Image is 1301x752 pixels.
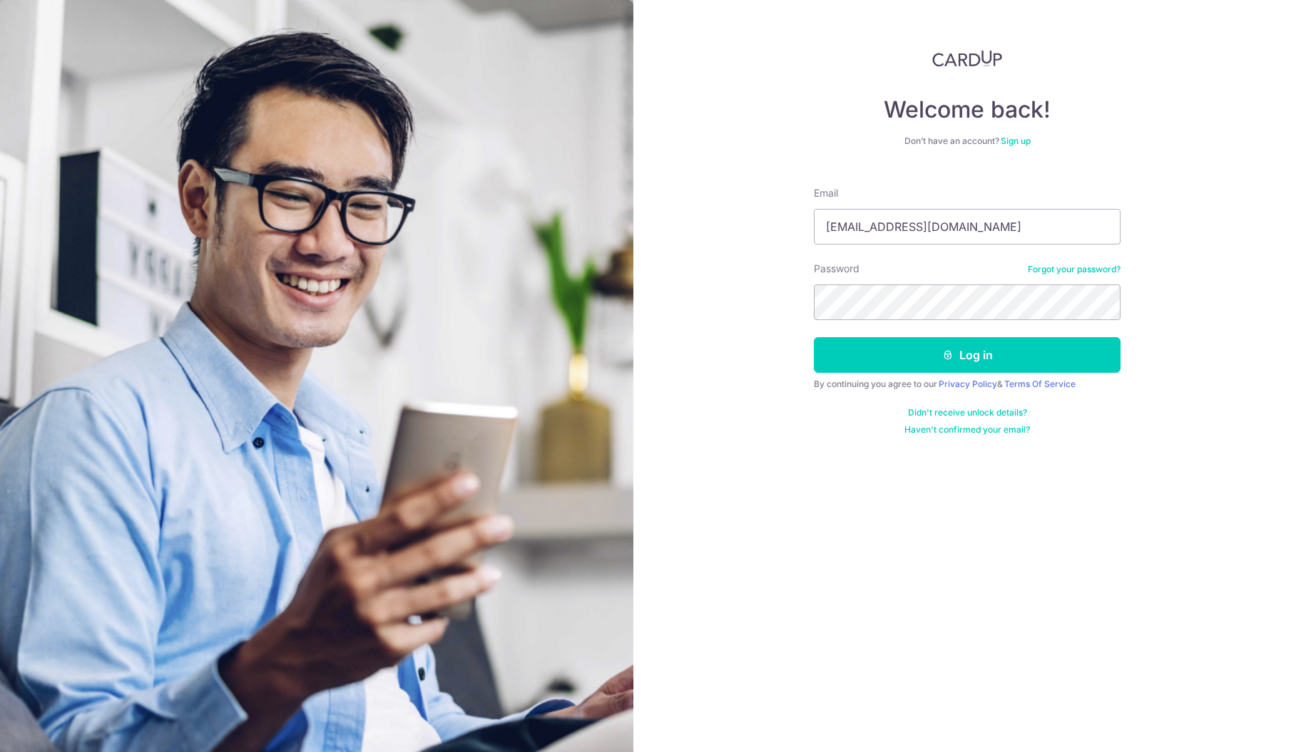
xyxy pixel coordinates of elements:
a: Haven't confirmed your email? [904,424,1030,436]
a: Didn't receive unlock details? [908,407,1027,418]
button: Log in [814,337,1121,373]
a: Privacy Policy [939,378,997,389]
label: Password [814,262,859,276]
h4: Welcome back! [814,96,1121,124]
div: By continuing you agree to our & [814,378,1121,390]
a: Terms Of Service [1004,378,1076,389]
div: Don’t have an account? [814,135,1121,147]
a: Sign up [1001,135,1031,146]
img: CardUp Logo [932,50,1002,67]
a: Forgot your password? [1028,264,1121,275]
input: Enter your Email [814,209,1121,244]
label: Email [814,186,838,200]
